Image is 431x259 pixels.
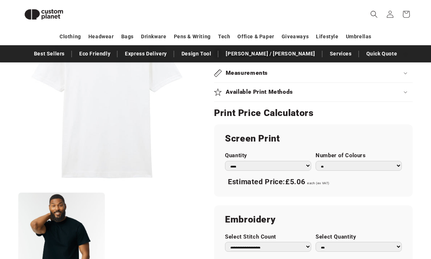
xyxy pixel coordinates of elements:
summary: Available Print Methods [214,83,413,101]
summary: Measurements [214,64,413,82]
a: Quick Quote [363,47,401,60]
summary: Search [366,6,382,22]
span: each (ex VAT) [307,181,329,185]
h2: Available Print Methods [226,88,293,96]
a: Express Delivery [121,47,171,60]
a: Headwear [88,30,114,43]
label: Select Stitch Count [225,233,311,240]
a: Pens & Writing [174,30,211,43]
a: Design Tool [178,47,215,60]
a: Office & Paper [237,30,274,43]
a: Best Sellers [30,47,68,60]
a: Eco Friendly [76,47,114,60]
label: Number of Colours [316,152,402,159]
iframe: Chat Widget [394,224,431,259]
div: Estimated Price: [225,174,402,190]
a: Services [326,47,355,60]
a: Tech [218,30,230,43]
a: Clothing [60,30,81,43]
a: Umbrellas [346,30,371,43]
a: Giveaways [282,30,309,43]
h2: Measurements [226,69,268,77]
a: [PERSON_NAME] / [PERSON_NAME] [222,47,319,60]
h2: Embroidery [225,214,402,225]
label: Select Quantity [316,233,402,240]
h2: Screen Print [225,133,402,144]
a: Lifestyle [316,30,338,43]
span: £5.06 [285,177,305,186]
img: Custom Planet [18,3,69,26]
a: Drinkware [141,30,166,43]
label: Quantity [225,152,311,159]
h2: Print Price Calculators [214,107,413,119]
a: Bags [121,30,134,43]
